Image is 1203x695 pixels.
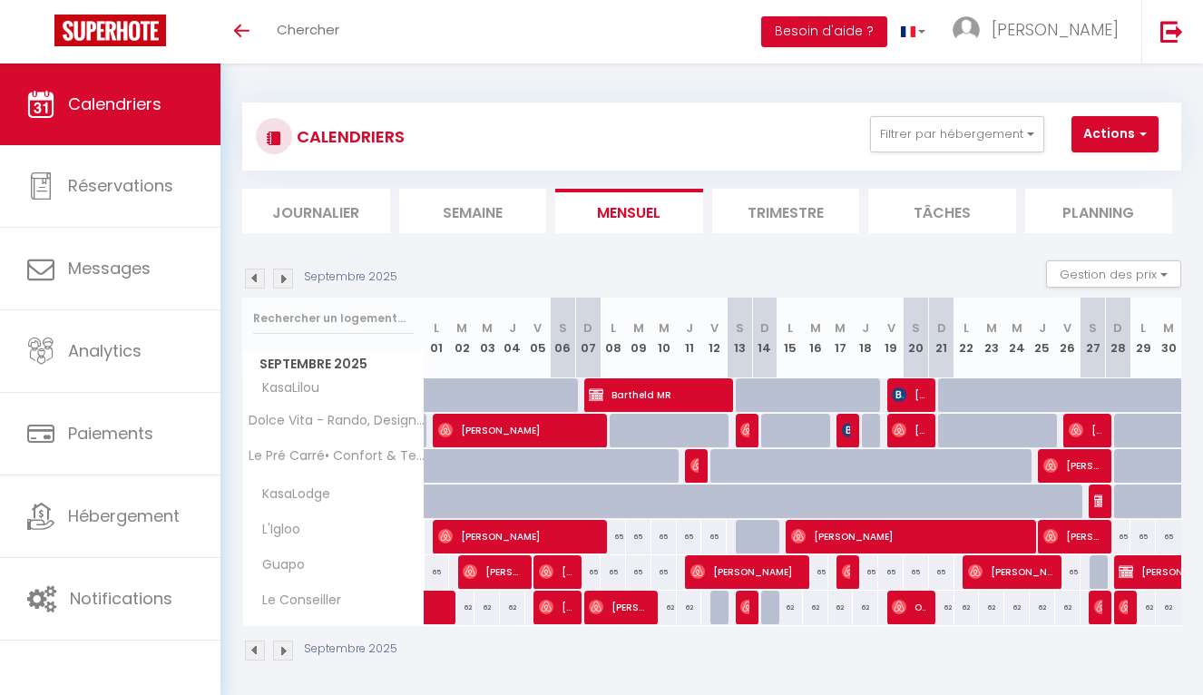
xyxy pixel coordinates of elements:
th: 10 [651,298,677,378]
div: 65 [425,555,450,589]
abbr: S [736,319,744,337]
span: [PERSON_NAME] [892,377,925,412]
th: 29 [1130,298,1156,378]
button: Besoin d'aide ? [761,16,887,47]
abbr: J [509,319,516,337]
span: [PERSON_NAME] [740,590,748,624]
th: 28 [1105,298,1130,378]
div: 62 [979,591,1004,624]
span: [PERSON_NAME] [1094,484,1102,518]
abbr: M [810,319,821,337]
th: 09 [626,298,651,378]
th: 19 [878,298,904,378]
span: [PERSON_NAME] [992,18,1119,41]
abbr: V [710,319,719,337]
div: 62 [954,591,980,624]
li: Trimestre [712,189,860,233]
abbr: S [1089,319,1097,337]
p: Septembre 2025 [304,641,397,658]
div: 65 [929,555,954,589]
input: Rechercher un logement... [253,302,414,335]
li: Tâches [868,189,1016,233]
th: 03 [474,298,500,378]
th: 07 [575,298,601,378]
th: 06 [551,298,576,378]
span: [PERSON_NAME] [438,519,599,553]
span: Paiements [68,422,153,445]
div: 65 [601,555,626,589]
span: Ophélie Warin [892,590,925,624]
th: 22 [954,298,980,378]
abbr: L [434,319,439,337]
th: 23 [979,298,1004,378]
abbr: D [937,319,946,337]
abbr: V [887,319,895,337]
abbr: L [787,319,793,337]
span: Chercher [277,20,339,39]
div: 65 [626,555,651,589]
abbr: M [1012,319,1022,337]
th: 15 [778,298,803,378]
div: 65 [904,555,929,589]
abbr: M [456,319,467,337]
span: Guapo [246,555,314,575]
th: 02 [449,298,474,378]
div: 65 [878,555,904,589]
span: [PERSON_NAME] [438,413,599,447]
div: 62 [677,591,702,624]
p: Septembre 2025 [304,269,397,286]
abbr: S [559,319,567,337]
abbr: M [835,319,846,337]
span: KasaLilou [246,378,324,398]
abbr: S [912,319,920,337]
th: 05 [525,298,551,378]
div: 65 [853,555,878,589]
div: 62 [474,591,500,624]
div: 65 [1130,520,1156,553]
span: [PERSON_NAME] [842,413,850,447]
div: 65 [601,520,626,553]
th: 20 [904,298,929,378]
th: 16 [803,298,828,378]
div: 62 [1156,591,1181,624]
abbr: D [760,319,769,337]
span: Hébergement [68,504,180,527]
span: [PERSON_NAME] [892,413,925,447]
abbr: M [482,319,493,337]
th: 11 [677,298,702,378]
button: Actions [1071,116,1159,152]
th: 21 [929,298,954,378]
span: [PERSON_NAME] [1119,590,1127,624]
div: 62 [1055,591,1081,624]
th: 04 [500,298,525,378]
th: 24 [1004,298,1030,378]
li: Semaine [399,189,547,233]
span: [PERSON_NAME] [690,554,800,589]
abbr: V [1063,319,1071,337]
span: Le Conseiller [246,591,346,611]
span: KasaLodge [246,485,335,504]
span: Notifications [70,587,172,610]
abbr: J [686,319,693,337]
div: 62 [778,591,803,624]
span: [PERSON_NAME] [1094,590,1102,624]
div: 65 [1055,555,1081,589]
abbr: J [1039,319,1046,337]
abbr: M [633,319,644,337]
span: L'Igloo [246,520,314,540]
button: Filtrer par hébergement [870,116,1044,152]
span: Bartheld MR [589,377,724,412]
abbr: M [986,319,997,337]
span: [PERSON_NAME] [1043,448,1102,483]
span: [PERSON_NAME] [1043,519,1102,553]
abbr: M [1163,319,1174,337]
span: Septembre 2025 [243,351,424,377]
abbr: D [1113,319,1122,337]
div: 65 [803,555,828,589]
div: 62 [929,591,954,624]
button: Gestion des prix [1046,260,1181,288]
div: 62 [1004,591,1030,624]
span: [PERSON_NAME] [968,554,1052,589]
th: 14 [752,298,778,378]
span: [PERSON_NAME] [791,519,1028,553]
